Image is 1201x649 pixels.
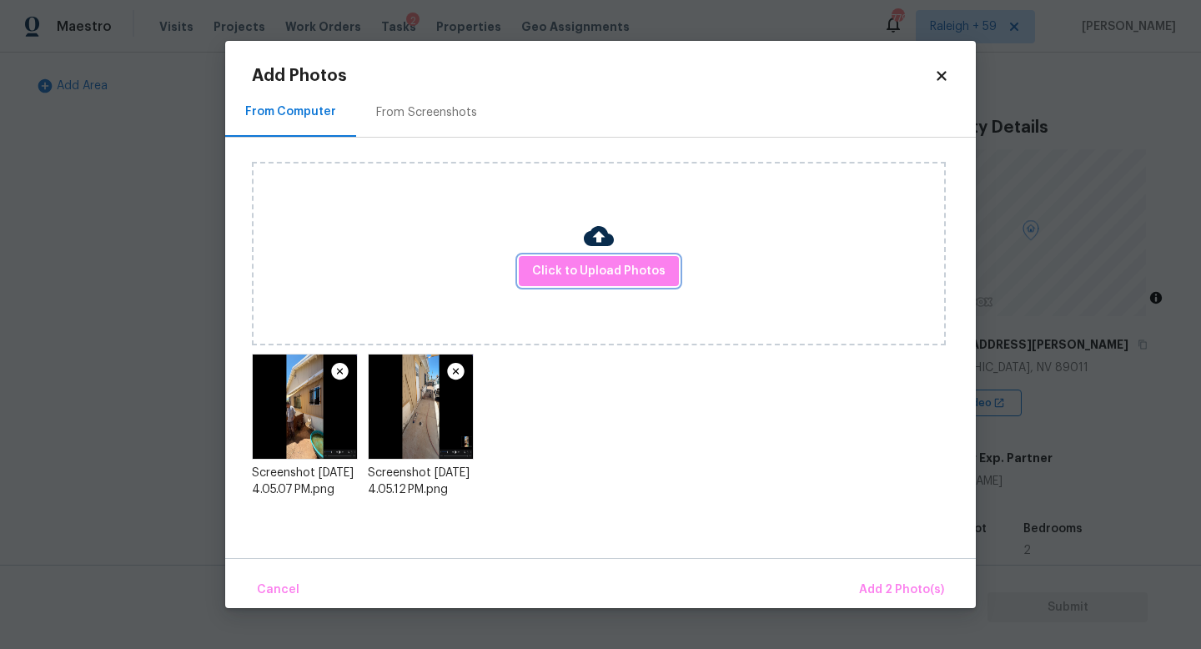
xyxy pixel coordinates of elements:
[519,256,679,287] button: Click to Upload Photos
[368,465,474,498] div: Screenshot [DATE] 4.05.12 PM.png
[376,104,477,121] div: From Screenshots
[584,221,614,251] img: Cloud Upload Icon
[250,572,306,608] button: Cancel
[257,580,299,601] span: Cancel
[252,68,934,84] h2: Add Photos
[859,580,944,601] span: Add 2 Photo(s)
[252,465,358,498] div: Screenshot [DATE] 4.05.07 PM.png
[852,572,951,608] button: Add 2 Photo(s)
[532,261,666,282] span: Click to Upload Photos
[245,103,336,120] div: From Computer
